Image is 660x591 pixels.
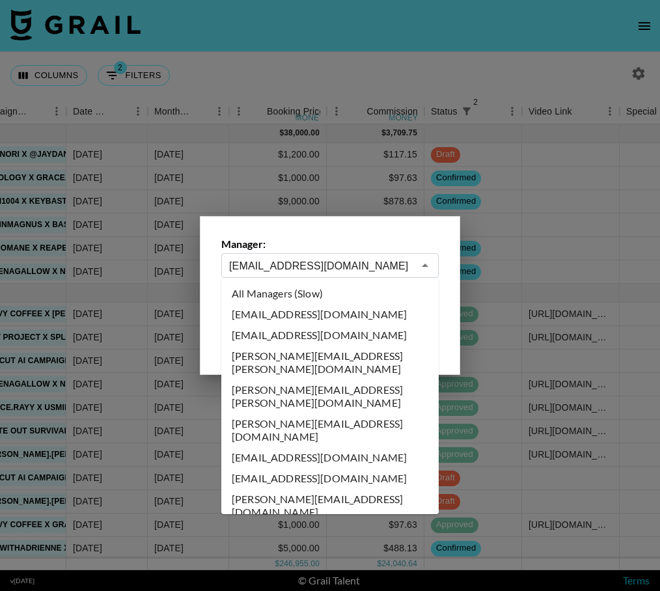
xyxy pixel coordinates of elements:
[221,346,439,379] li: [PERSON_NAME][EMAIL_ADDRESS][PERSON_NAME][DOMAIN_NAME]
[221,325,439,346] li: [EMAIL_ADDRESS][DOMAIN_NAME]
[416,256,434,275] button: Close
[221,304,439,325] li: [EMAIL_ADDRESS][DOMAIN_NAME]
[221,447,439,468] li: [EMAIL_ADDRESS][DOMAIN_NAME]
[221,468,439,489] li: [EMAIL_ADDRESS][DOMAIN_NAME]
[221,379,439,413] li: [PERSON_NAME][EMAIL_ADDRESS][PERSON_NAME][DOMAIN_NAME]
[221,238,439,251] label: Manager:
[221,489,439,523] li: [PERSON_NAME][EMAIL_ADDRESS][DOMAIN_NAME]
[221,283,439,304] li: All Managers (Slow)
[221,413,439,447] li: [PERSON_NAME][EMAIL_ADDRESS][DOMAIN_NAME]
